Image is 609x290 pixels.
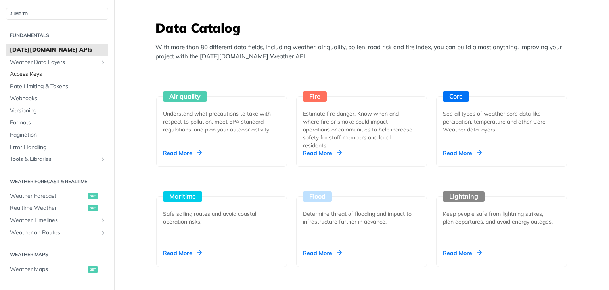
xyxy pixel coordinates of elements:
span: Access Keys [10,70,106,78]
h2: Weather Maps [6,251,108,258]
div: Fire [303,91,327,102]
a: Lightning Keep people safe from lightning strikes, plan departures, and avoid energy outages. Rea... [433,167,570,267]
div: Understand what precautions to take with respect to pollution, meet EPA standard regulations, and... [163,110,274,133]
a: Weather on RoutesShow subpages for Weather on Routes [6,227,108,239]
div: Core [443,91,469,102]
span: get [88,266,98,273]
span: Webhooks [10,95,106,102]
a: Rate Limiting & Tokens [6,81,108,93]
div: Lightning [443,191,485,202]
a: Weather Mapsget [6,263,108,275]
div: Maritime [163,191,202,202]
a: Formats [6,117,108,129]
button: Show subpages for Tools & Libraries [100,156,106,162]
span: Versioning [10,107,106,115]
span: Rate Limiting & Tokens [10,83,106,91]
div: Air quality [163,91,207,102]
a: Air quality Understand what precautions to take with respect to pollution, meet EPA standard regu... [153,67,290,167]
h2: Fundamentals [6,32,108,39]
h2: Weather Forecast & realtime [6,178,108,185]
span: [DATE][DOMAIN_NAME] APIs [10,46,106,54]
button: Show subpages for Weather Timelines [100,217,106,224]
a: Weather TimelinesShow subpages for Weather Timelines [6,215,108,226]
div: Read More [163,249,202,257]
a: Weather Forecastget [6,190,108,202]
a: Versioning [6,105,108,117]
span: get [88,205,98,211]
button: JUMP TO [6,8,108,20]
div: See all types of weather core data like percipation, temperature and other Core Weather data layers [443,110,554,133]
a: Core See all types of weather core data like percipation, temperature and other Core Weather data... [433,67,570,167]
a: Maritime Safe sailing routes and avoid coastal operation risks. Read More [153,167,290,267]
p: With more than 80 different data fields, including weather, air quality, pollen, road risk and fi... [155,43,572,61]
h3: Data Catalog [155,19,572,37]
span: Pagination [10,131,106,139]
span: Realtime Weather [10,204,86,212]
span: get [88,193,98,199]
div: Determine threat of flooding and impact to infrastructure further in advance. [303,210,414,226]
a: Realtime Weatherget [6,202,108,214]
a: [DATE][DOMAIN_NAME] APIs [6,44,108,56]
span: Weather Maps [10,265,86,273]
span: Tools & Libraries [10,155,98,163]
div: Read More [443,249,482,257]
a: Fire Estimate fire danger. Know when and where fire or smoke could impact operations or communiti... [293,67,430,167]
a: Pagination [6,129,108,141]
a: Error Handling [6,141,108,153]
div: Flood [303,191,332,202]
div: Read More [443,149,482,157]
span: Weather on Routes [10,229,98,237]
div: Estimate fire danger. Know when and where fire or smoke could impact operations or communities to... [303,110,414,149]
span: Error Handling [10,143,106,151]
div: Read More [303,149,342,157]
button: Show subpages for Weather on Routes [100,230,106,236]
div: Read More [163,149,202,157]
div: Safe sailing routes and avoid coastal operation risks. [163,210,274,226]
a: Weather Data LayersShow subpages for Weather Data Layers [6,56,108,68]
span: Weather Forecast [10,192,86,200]
a: Webhooks [6,93,108,104]
div: Read More [303,249,342,257]
div: Keep people safe from lightning strikes, plan departures, and avoid energy outages. [443,210,554,226]
button: Show subpages for Weather Data Layers [100,59,106,66]
span: Formats [10,119,106,127]
span: Weather Data Layers [10,58,98,66]
a: Tools & LibrariesShow subpages for Tools & Libraries [6,153,108,165]
a: Access Keys [6,68,108,80]
span: Weather Timelines [10,217,98,224]
a: Flood Determine threat of flooding and impact to infrastructure further in advance. Read More [293,167,430,267]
